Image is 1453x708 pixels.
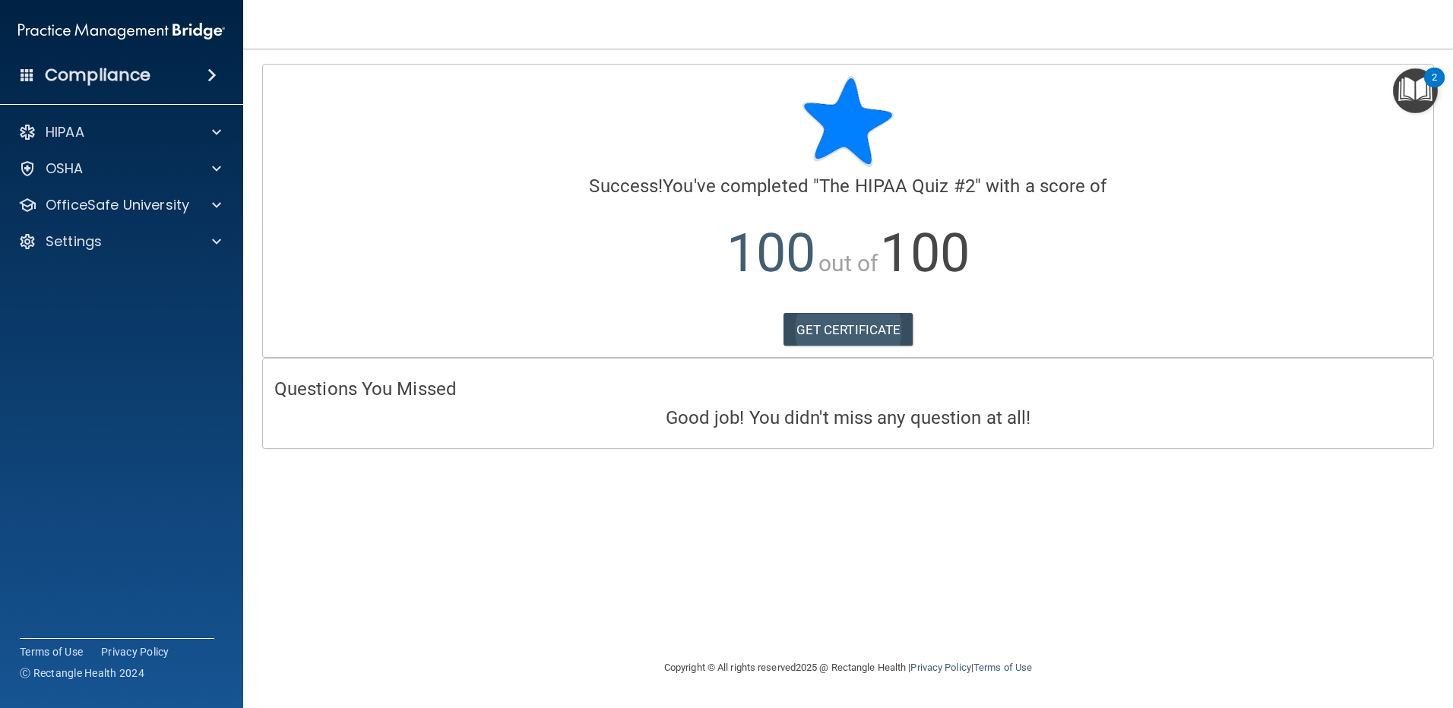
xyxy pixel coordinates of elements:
a: OSHA [18,160,221,178]
span: The HIPAA Quiz #2 [819,175,975,197]
h4: Compliance [45,65,150,86]
a: GET CERTIFICATE [783,313,913,346]
p: Settings [46,232,102,251]
span: out of [818,250,878,277]
a: Terms of Use [20,644,83,659]
h4: Questions You Missed [274,379,1422,399]
span: 100 [726,222,815,284]
h4: Good job! You didn't miss any question at all! [274,408,1422,428]
h4: You've completed " " with a score of [274,176,1422,196]
a: Privacy Policy [101,644,169,659]
span: Success! [589,175,663,197]
img: PMB logo [18,16,225,46]
a: Privacy Policy [910,662,970,673]
span: Ⓒ Rectangle Health 2024 [20,665,144,681]
img: blue-star-rounded.9d042014.png [802,76,894,167]
p: OfficeSafe University [46,196,189,214]
div: 2 [1432,77,1437,97]
p: OSHA [46,160,84,178]
div: Copyright © All rights reserved 2025 @ Rectangle Health | | [571,643,1125,692]
a: OfficeSafe University [18,196,221,214]
a: HIPAA [18,123,221,141]
button: Open Resource Center, 2 new notifications [1393,68,1438,113]
p: HIPAA [46,123,84,141]
a: Settings [18,232,221,251]
a: Terms of Use [973,662,1032,673]
span: 100 [880,222,969,284]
